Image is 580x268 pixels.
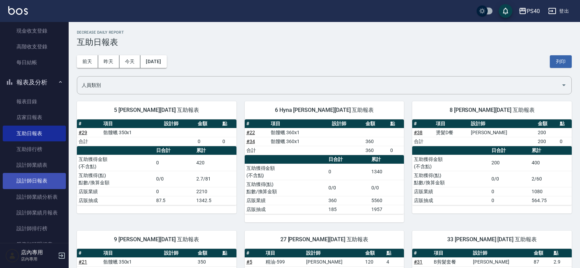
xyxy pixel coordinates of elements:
td: 0/0 [154,171,195,187]
th: 金額 [364,119,388,128]
td: 360 [364,146,388,155]
td: 燙髮D餐 [434,128,469,137]
td: 0 [490,187,530,196]
button: PS40 [516,4,543,18]
button: 列印 [550,55,572,68]
td: 200 [490,155,530,171]
td: 0/0 [490,171,530,187]
th: 日合計 [490,146,530,155]
td: 564.75 [530,196,572,205]
span: 8 [PERSON_NAME][DATE] 互助報表 [420,107,564,114]
td: 骷髏蠟 350x1 [102,257,162,266]
a: 高階收支登錄 [3,39,66,55]
td: 1080 [530,187,572,196]
td: 5560 [370,196,404,205]
a: 設計師排行榜 [3,221,66,236]
th: 金額 [532,249,552,258]
img: Logo [8,6,28,15]
img: Person [5,249,19,263]
td: 店販抽成 [77,196,154,205]
td: 骷髏蠟 350x1 [102,128,162,137]
a: 互助排行榜 [3,141,66,157]
td: 店販抽成 [412,196,490,205]
span: 33 [PERSON_NAME] [DATE] 互助報表 [420,236,564,243]
th: 點 [221,119,236,128]
td: 1342.5 [195,196,236,205]
a: #21 [79,259,87,265]
button: save [499,4,512,18]
h3: 互助日報表 [77,37,572,47]
td: 合計 [77,137,102,146]
td: [PERSON_NAME] [304,257,363,266]
th: 項目 [264,249,304,258]
button: 今天 [119,55,141,68]
td: 店販業績 [77,187,154,196]
h5: 店內專用 [21,249,56,256]
th: # [77,249,102,258]
a: #29 [79,130,87,135]
table: a dense table [245,155,404,214]
td: 120 [363,257,385,266]
th: # [412,249,432,258]
td: 4 [385,257,404,266]
input: 人員名稱 [80,79,558,91]
td: B剪髮套餐 [432,257,471,266]
td: 0 [154,187,195,196]
th: 項目 [269,119,330,128]
th: 設計師 [162,119,196,128]
th: 設計師 [469,119,536,128]
a: 報表目錄 [3,94,66,109]
table: a dense table [77,146,236,205]
td: 200 [536,137,558,146]
td: 店販業績 [245,196,327,205]
td: 87.5 [154,196,195,205]
td: 互助獲得(點) 點數/換算金額 [245,180,327,196]
a: 服務扣項明細表 [3,236,66,252]
a: 每日結帳 [3,55,66,70]
td: 店販抽成 [245,205,327,214]
th: 累計 [370,155,404,164]
td: 0 [327,164,370,180]
th: 設計師 [471,249,532,258]
th: 點 [552,249,572,258]
td: 400 [530,155,572,171]
table: a dense table [245,119,404,155]
td: 互助獲得金額 (不含點) [412,155,490,171]
a: #34 [246,139,255,144]
a: #5 [246,259,252,265]
td: 骷髏蠟 360x1 [269,128,330,137]
th: 項目 [102,119,162,128]
th: 項目 [102,249,162,258]
a: 店家日報表 [3,109,66,125]
table: a dense table [412,146,572,205]
td: 0/0 [370,180,404,196]
td: 0 [558,137,572,146]
td: 互助獲得金額 (不含點) [245,164,327,180]
th: # [245,119,269,128]
a: 設計師業績表 [3,157,66,173]
span: 6 Hyna [PERSON_NAME][DATE] 互助報表 [253,107,396,114]
th: 金額 [196,119,221,128]
th: 設計師 [162,249,196,258]
td: 350 [196,257,221,266]
span: 5 [PERSON_NAME][DATE] 互助報表 [85,107,228,114]
td: 0/0 [327,180,370,196]
td: 87 [532,257,552,266]
td: 0 [154,155,195,171]
button: Open [558,80,569,91]
table: a dense table [77,119,236,146]
button: [DATE] [140,55,166,68]
th: # [77,119,102,128]
th: 日合計 [154,146,195,155]
th: 累計 [195,146,236,155]
a: #31 [414,259,422,265]
th: 點 [221,249,236,258]
th: 金額 [536,119,558,128]
td: 0 [388,146,404,155]
div: PS40 [527,7,540,15]
td: 360 [364,137,388,146]
th: 點 [558,119,572,128]
a: 設計師日報表 [3,173,66,189]
th: 累計 [530,146,572,155]
table: a dense table [412,119,572,146]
